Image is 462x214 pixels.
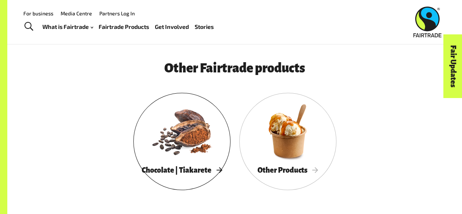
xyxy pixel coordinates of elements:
[133,93,230,190] a: Chocolate | Tiakarete
[239,93,336,190] a: Other Products
[61,10,92,16] a: Media Centre
[99,22,149,32] a: Fairtrade Products
[42,22,93,32] a: What is Fairtrade
[142,166,222,174] span: Chocolate | Tiakarete
[23,10,53,16] a: For business
[66,61,404,75] h3: Other Fairtrade products
[195,22,214,32] a: Stories
[20,18,38,36] a: Toggle Search
[99,10,135,16] a: Partners Log In
[155,22,189,32] a: Get Involved
[257,166,318,174] span: Other Products
[413,7,442,37] img: Fairtrade Australia New Zealand logo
